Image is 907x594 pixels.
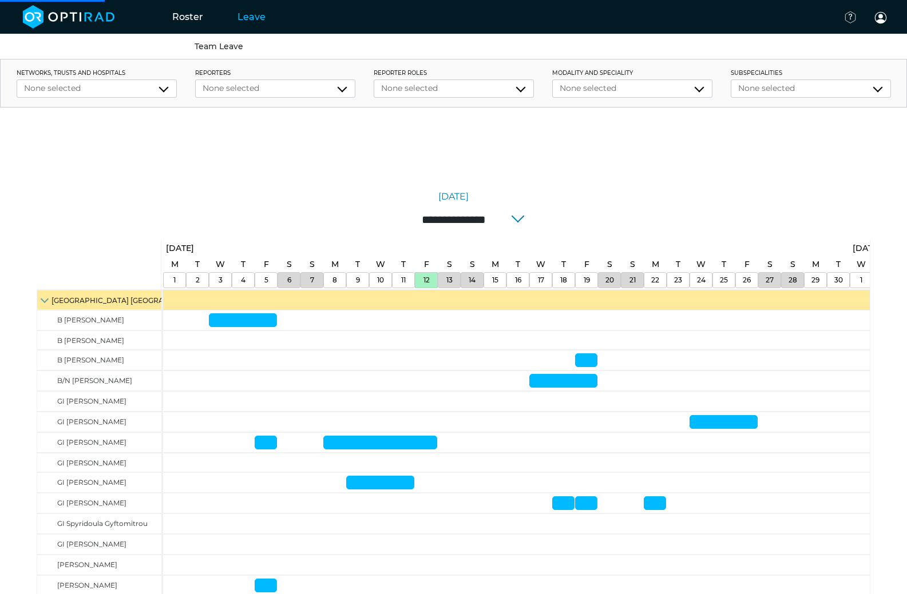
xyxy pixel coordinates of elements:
a: September 25, 2025 [719,256,729,273]
span: GI [PERSON_NAME] [57,499,126,507]
a: October 1, 2025 [854,256,869,273]
label: Subspecialities [731,69,891,77]
a: September 19, 2025 [581,256,592,273]
a: September 11, 2025 [398,256,409,273]
a: September 7, 2025 [307,256,318,273]
span: GI [PERSON_NAME] [57,478,126,487]
a: September 26, 2025 [742,256,752,273]
a: September 18, 2025 [557,273,570,288]
a: September 10, 2025 [374,273,387,288]
a: September 23, 2025 [673,256,683,273]
a: September 14, 2025 [467,256,478,273]
div: None selected [203,82,348,94]
a: September 3, 2025 [216,273,225,288]
a: September 13, 2025 [443,273,456,288]
span: B [PERSON_NAME] [57,316,124,324]
a: September 23, 2025 [671,273,685,288]
a: September 22, 2025 [648,273,662,288]
a: September 8, 2025 [328,256,342,273]
a: September 1, 2025 [163,240,197,257]
label: Modality and Speciality [552,69,712,77]
a: September 1, 2025 [168,256,181,273]
a: September 28, 2025 [786,273,800,288]
a: September 2, 2025 [193,273,203,288]
a: September 25, 2025 [717,273,731,288]
a: September 28, 2025 [787,256,798,273]
a: September 16, 2025 [513,256,523,273]
label: networks, trusts and hospitals [17,69,177,77]
a: September 20, 2025 [604,256,615,273]
img: brand-opti-rad-logos-blue-and-white-d2f68631ba2948856bd03f2d395fb146ddc8fb01b4b6e9315ea85fa773367... [23,5,115,29]
a: October 1, 2025 [857,273,865,288]
a: September 26, 2025 [740,273,754,288]
a: September 12, 2025 [421,256,432,273]
a: September 24, 2025 [694,256,708,273]
a: September 21, 2025 [627,273,639,288]
a: October 1, 2025 [850,240,884,257]
span: [PERSON_NAME] [57,560,117,569]
span: GI [PERSON_NAME] [57,459,126,467]
a: September 21, 2025 [627,256,638,273]
a: September 7, 2025 [307,273,317,288]
a: September 1, 2025 [171,273,179,288]
span: B [PERSON_NAME] [57,356,124,364]
a: September 14, 2025 [466,273,478,288]
a: Team Leave [195,41,243,51]
a: September 6, 2025 [284,256,295,273]
a: September 3, 2025 [213,256,228,273]
a: September 9, 2025 [352,256,363,273]
span: GI [PERSON_NAME] [57,438,126,447]
span: B [PERSON_NAME] [57,336,124,345]
a: September 20, 2025 [603,273,617,288]
a: September 17, 2025 [533,256,548,273]
div: None selected [560,82,705,94]
a: September 17, 2025 [535,273,547,288]
span: [GEOGRAPHIC_DATA] [GEOGRAPHIC_DATA] [52,296,208,305]
a: September 15, 2025 [489,273,501,288]
a: [DATE] [438,190,469,204]
a: September 24, 2025 [694,273,708,288]
a: September 30, 2025 [833,256,843,273]
label: Reporters [195,69,355,77]
a: September 27, 2025 [763,273,777,288]
a: September 4, 2025 [238,273,248,288]
a: September 27, 2025 [765,256,775,273]
div: None selected [24,82,169,94]
span: GI [PERSON_NAME] [57,417,126,426]
span: GI Spyridoula Gyftomitrou [57,519,148,528]
a: September 6, 2025 [284,273,294,288]
span: [PERSON_NAME] [57,581,117,589]
a: September 10, 2025 [373,256,388,273]
a: September 18, 2025 [559,256,569,273]
a: September 5, 2025 [262,273,271,288]
a: September 8, 2025 [330,273,340,288]
a: September 19, 2025 [581,273,593,288]
a: September 16, 2025 [512,273,524,288]
span: B/N [PERSON_NAME] [57,376,132,385]
a: September 15, 2025 [489,256,502,273]
a: September 12, 2025 [421,273,433,288]
a: September 4, 2025 [238,256,248,273]
span: GI [PERSON_NAME] [57,397,126,405]
label: Reporter roles [374,69,534,77]
a: September 13, 2025 [444,256,455,273]
div: None selected [738,82,884,94]
div: None selected [381,82,526,94]
a: September 11, 2025 [398,273,409,288]
a: September 22, 2025 [649,256,662,273]
span: GI [PERSON_NAME] [57,540,126,548]
a: September 29, 2025 [809,256,822,273]
a: September 2, 2025 [192,256,203,273]
a: September 9, 2025 [353,273,363,288]
a: September 30, 2025 [831,273,846,288]
a: September 5, 2025 [261,256,272,273]
a: September 29, 2025 [809,273,822,288]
